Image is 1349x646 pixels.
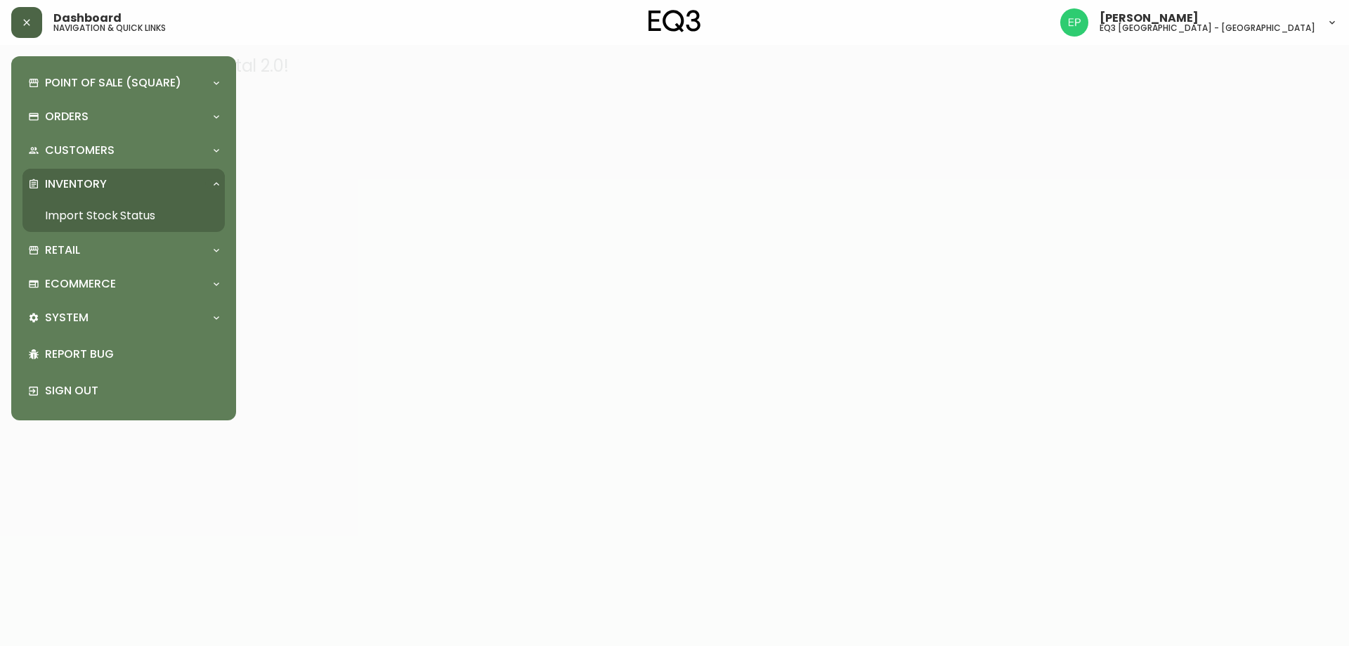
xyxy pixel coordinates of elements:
[649,10,700,32] img: logo
[45,310,89,325] p: System
[22,169,225,200] div: Inventory
[22,67,225,98] div: Point of Sale (Square)
[45,383,219,399] p: Sign Out
[1100,13,1199,24] span: [PERSON_NAME]
[45,176,107,192] p: Inventory
[1100,24,1315,32] h5: eq3 [GEOGRAPHIC_DATA] - [GEOGRAPHIC_DATA]
[45,109,89,124] p: Orders
[22,135,225,166] div: Customers
[53,13,122,24] span: Dashboard
[45,143,115,158] p: Customers
[53,24,166,32] h5: navigation & quick links
[22,373,225,409] div: Sign Out
[1060,8,1088,37] img: edb0eb29d4ff191ed42d19acdf48d771
[22,302,225,333] div: System
[22,336,225,373] div: Report Bug
[45,75,181,91] p: Point of Sale (Square)
[22,269,225,299] div: Ecommerce
[45,243,80,258] p: Retail
[45,276,116,292] p: Ecommerce
[22,200,225,232] a: Import Stock Status
[22,235,225,266] div: Retail
[22,101,225,132] div: Orders
[45,347,219,362] p: Report Bug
